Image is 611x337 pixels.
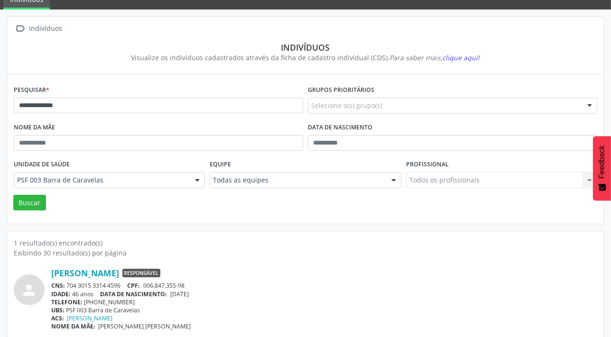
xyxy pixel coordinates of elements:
label: Pesquisar [14,83,49,98]
div: PSF 003 Barra de Caravelas [51,306,597,314]
a: [PERSON_NAME] [51,268,119,278]
span: Selecione o(s) grupo(s) [311,100,382,110]
label: Grupos prioritários [308,83,374,98]
label: Profissional [406,157,449,172]
div: 46 anos [51,290,597,298]
span: 006.847.355-98 [143,282,185,290]
span: clique aqui! [443,53,480,62]
span: CNS: [51,282,65,290]
span: DATA DE NASCIMENTO: [101,290,167,298]
span: Feedback [598,146,606,179]
label: Data de nascimento [308,120,372,135]
a:  Indivíduos [14,22,64,36]
div: 1 resultado(s) encontrado(s) [14,238,597,248]
span: CPF: [128,282,140,290]
span: [DATE] [170,290,189,298]
i:  [14,22,28,36]
button: Feedback - Mostrar pesquisa [593,136,611,200]
a: [PERSON_NAME] [67,314,113,322]
span: IDADE: [51,290,71,298]
span: PSF 003 Barra de Caravelas [17,175,185,185]
label: Nome da mãe [14,120,55,135]
span: Todas as equipes [213,175,381,185]
label: Unidade de saúde [14,157,70,172]
span: Responsável [122,269,160,277]
i: Para saber mais, [390,53,480,62]
span: ACS: [51,314,64,322]
div: Exibindo 30 resultado(s) por página [14,248,597,258]
i: person [21,282,38,299]
span: [PERSON_NAME] [PERSON_NAME] [99,322,191,330]
div: Indivíduos [28,22,64,36]
div: [PHONE_NUMBER] [51,298,597,306]
button: Buscar [13,195,46,211]
div: 704 3015 3314 4596 [51,282,597,290]
div: Visualize os indivíduos cadastrados através da ficha de cadastro individual (CDS). [20,53,591,63]
span: UBS: [51,306,65,314]
span: NOME DA MÃE: [51,322,95,330]
label: Equipe [210,157,231,172]
div: Indivíduos [20,42,591,53]
span: TELEFONE: [51,298,83,306]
